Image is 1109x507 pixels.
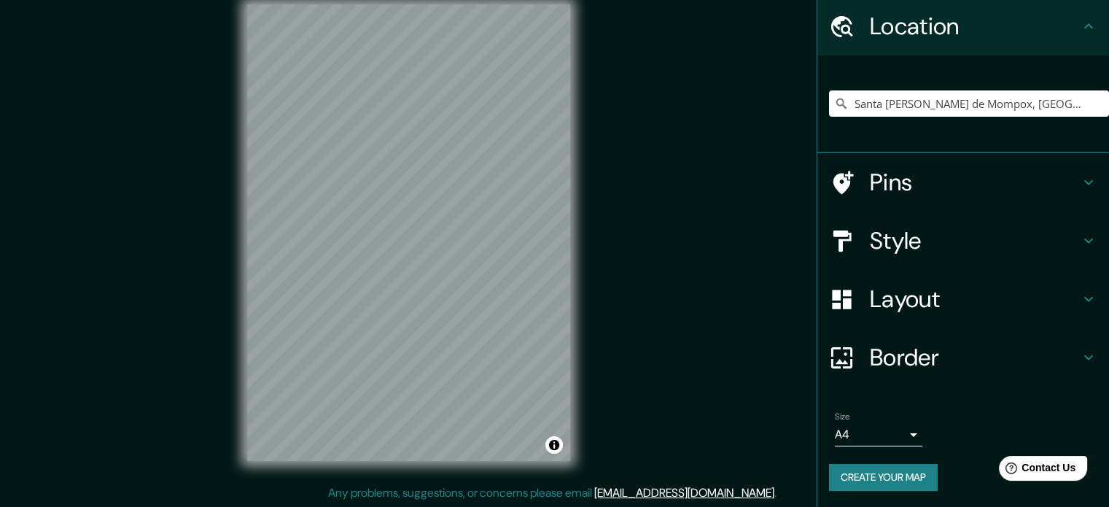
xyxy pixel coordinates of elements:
div: . [779,484,782,502]
div: Style [817,212,1109,270]
input: Pick your city or area [829,90,1109,117]
div: A4 [835,423,922,446]
h4: Location [870,12,1080,41]
label: Size [835,411,850,423]
div: . [777,484,779,502]
iframe: Help widget launcher [979,450,1093,491]
h4: Style [870,226,1080,255]
canvas: Map [247,4,570,461]
div: Layout [817,270,1109,328]
button: Create your map [829,464,938,491]
div: Border [817,328,1109,387]
h4: Layout [870,285,1080,314]
h4: Border [870,343,1080,372]
a: [EMAIL_ADDRESS][DOMAIN_NAME] [594,485,774,500]
h4: Pins [870,168,1080,197]
button: Toggle attribution [545,436,563,454]
p: Any problems, suggestions, or concerns please email . [328,484,777,502]
div: Pins [817,153,1109,212]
